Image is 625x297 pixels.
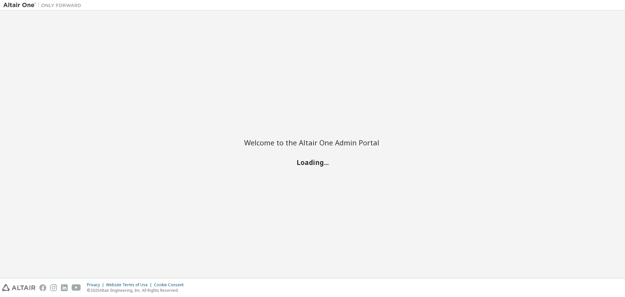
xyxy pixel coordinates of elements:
[154,282,187,288] div: Cookie Consent
[87,288,187,293] p: © 2025 Altair Engineering, Inc. All Rights Reserved.
[3,2,85,8] img: Altair One
[244,138,381,147] h2: Welcome to the Altair One Admin Portal
[87,282,106,288] div: Privacy
[61,284,68,291] img: linkedin.svg
[72,284,81,291] img: youtube.svg
[244,158,381,166] h2: Loading...
[39,284,46,291] img: facebook.svg
[106,282,154,288] div: Website Terms of Use
[50,284,57,291] img: instagram.svg
[2,284,35,291] img: altair_logo.svg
